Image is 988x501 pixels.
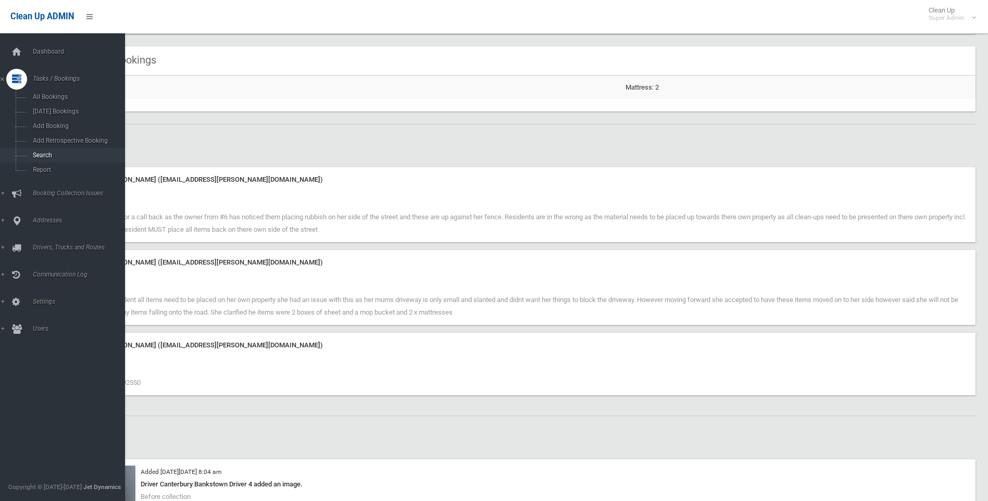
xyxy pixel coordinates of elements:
span: Search [30,152,124,159]
span: Report [30,166,124,173]
span: Clean Up [923,6,975,22]
div: Note from [PERSON_NAME] ([EMAIL_ADDRESS][PERSON_NAME][DOMAIN_NAME]) [73,173,969,186]
h2: Notes [46,137,976,151]
small: Added [DATE][DATE] 8:04 am [141,468,221,475]
span: Addresses [30,217,133,224]
span: Add Retrospective Booking [30,137,124,144]
span: All Bookings [30,93,124,101]
div: [DATE] 11:21 am [73,186,969,198]
span: Settings [30,298,133,305]
span: Booking Collection Issues [30,190,133,197]
span: Add Booking [30,122,124,130]
strong: Jet Dynamics [83,483,121,491]
div: Note from [PERSON_NAME] ([EMAIL_ADDRESS][PERSON_NAME][DOMAIN_NAME]) [73,339,969,352]
span: Communication Log [30,271,133,278]
small: Super Admin [929,14,965,22]
div: Driver Canterbury Bankstown Driver 4 added an image. [73,478,969,491]
div: [DATE] 12:13 pm [73,352,969,364]
div: Note from [PERSON_NAME] ([EMAIL_ADDRESS][PERSON_NAME][DOMAIN_NAME]) [73,256,969,269]
span: Dashboard [30,48,133,55]
span: Users [30,325,133,332]
span: Left a voicemail for a call back as the owner from #6 has noticed them placing rubbish on her sid... [73,213,966,233]
td: Mattress: 2 [621,76,976,99]
div: [DATE] 11:31 am [73,269,969,281]
span: I advised the resident all items need to be placed on her own property she had an issue with this... [73,296,958,316]
span: Clean Up ADMIN [10,11,74,21]
h2: Images [46,429,976,442]
span: Tasks / Bookings [30,75,133,82]
span: Drivers, Trucks and Routes [30,244,133,251]
span: Copyright © [DATE]-[DATE] [8,483,82,491]
span: [DATE] Bookings [30,108,124,115]
span: Before collection [141,493,191,500]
